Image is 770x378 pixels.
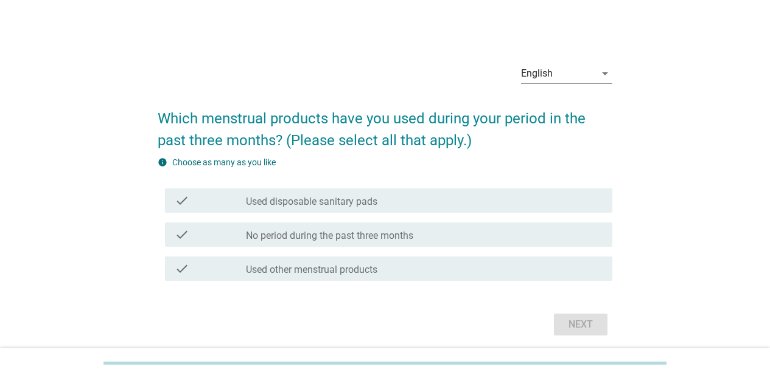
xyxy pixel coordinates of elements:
[158,157,167,167] i: info
[246,230,413,242] label: No period during the past three months
[598,66,612,81] i: arrow_drop_down
[158,95,612,151] h2: Which menstrual products have you used during your period in the past three months? (Please selec...
[246,196,377,208] label: Used disposable sanitary pads
[521,68,553,79] div: English
[175,227,189,242] i: check
[172,157,276,167] label: Choose as many as you like
[246,264,377,276] label: Used other menstrual products
[175,261,189,276] i: check
[175,193,189,208] i: check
